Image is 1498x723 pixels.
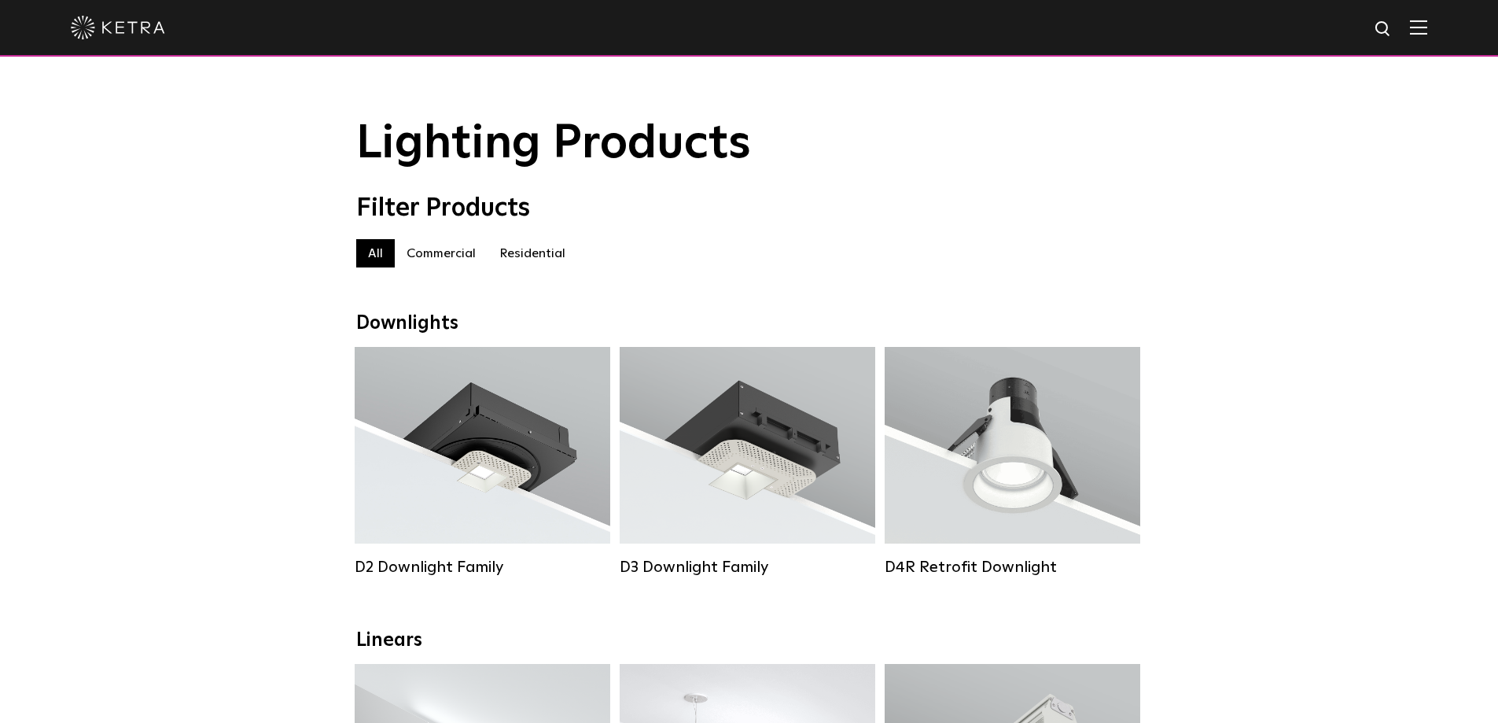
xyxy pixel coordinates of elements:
div: Linears [356,629,1143,652]
label: All [356,239,395,267]
div: D2 Downlight Family [355,558,610,577]
div: Downlights [356,312,1143,335]
a: D4R Retrofit Downlight Lumen Output:800Colors:White / BlackBeam Angles:15° / 25° / 40° / 60°Watta... [885,347,1140,577]
span: Lighting Products [356,120,751,168]
img: ketra-logo-2019-white [71,16,165,39]
img: Hamburger%20Nav.svg [1410,20,1427,35]
label: Commercial [395,239,488,267]
label: Residential [488,239,577,267]
div: D3 Downlight Family [620,558,875,577]
a: D2 Downlight Family Lumen Output:1200Colors:White / Black / Gloss Black / Silver / Bronze / Silve... [355,347,610,577]
img: search icon [1374,20,1393,39]
a: D3 Downlight Family Lumen Output:700 / 900 / 1100Colors:White / Black / Silver / Bronze / Paintab... [620,347,875,577]
div: D4R Retrofit Downlight [885,558,1140,577]
div: Filter Products [356,194,1143,223]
